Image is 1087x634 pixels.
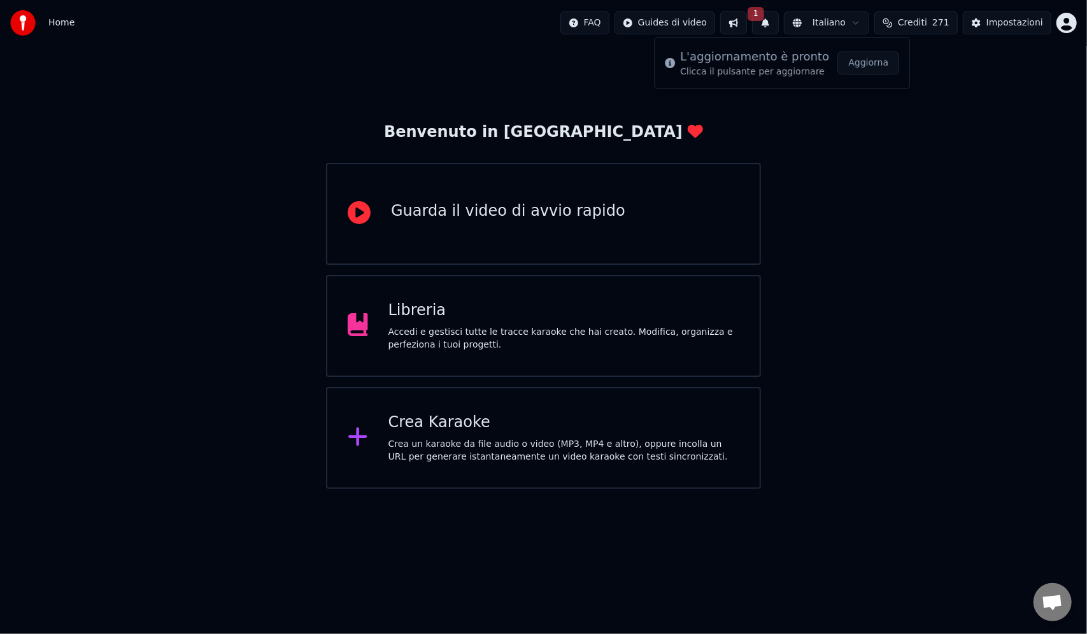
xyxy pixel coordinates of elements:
[384,122,703,143] div: Benvenuto in [GEOGRAPHIC_DATA]
[932,17,949,29] span: 271
[391,201,625,222] div: Guarda il video di avvio rapido
[10,10,36,36] img: youka
[1034,583,1072,621] div: Aprire la chat
[752,11,779,34] button: 1
[388,438,739,463] div: Crea un karaoke da file audio o video (MP3, MP4 e altro), oppure incolla un URL per generare ista...
[388,326,739,351] div: Accedi e gestisci tutte le tracce karaoke che hai creato. Modifica, organizza e perfeziona i tuoi...
[838,52,900,74] button: Aggiorna
[48,17,75,29] nav: breadcrumb
[680,48,829,66] div: L'aggiornamento è pronto
[388,300,739,321] div: Libreria
[986,17,1043,29] div: Impostazioni
[615,11,715,34] button: Guides di video
[963,11,1051,34] button: Impostazioni
[48,17,75,29] span: Home
[748,7,764,21] span: 1
[898,17,927,29] span: Crediti
[874,11,958,34] button: Crediti271
[680,66,829,78] div: Clicca il pulsante per aggiornare
[388,412,739,433] div: Crea Karaoke
[560,11,609,34] button: FAQ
